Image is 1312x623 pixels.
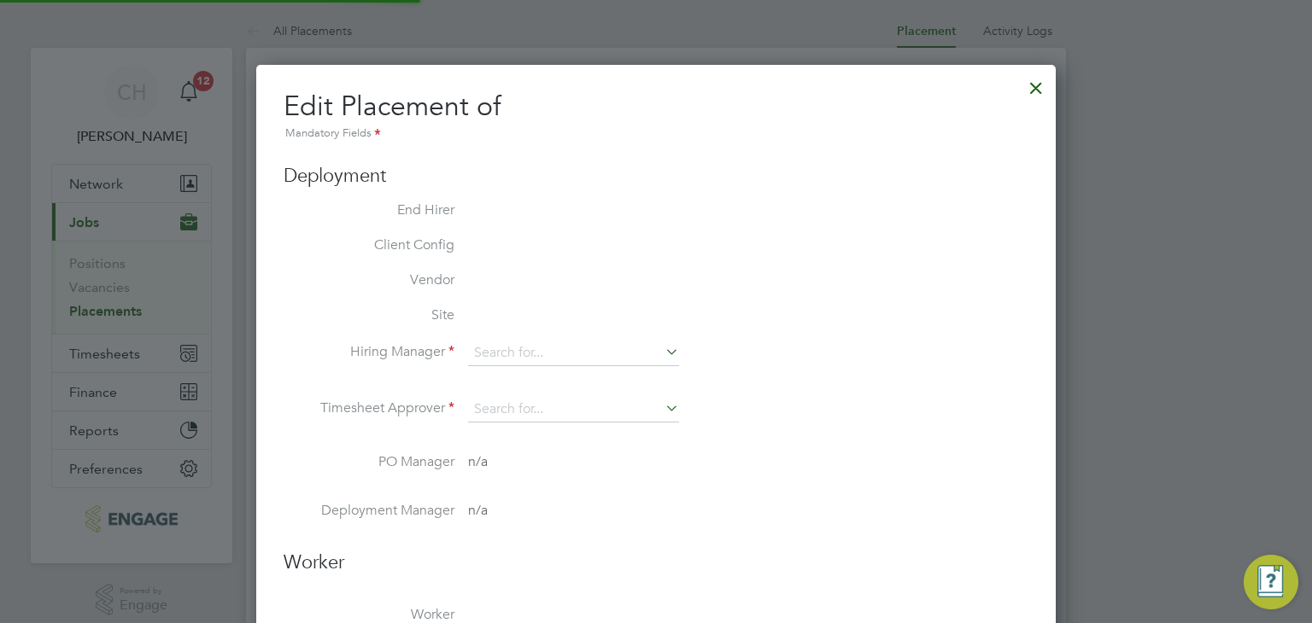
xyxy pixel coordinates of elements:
h3: Worker [284,550,1028,589]
label: Hiring Manager [284,343,454,361]
label: Vendor [284,271,454,289]
input: Search for... [468,397,679,422]
div: Mandatory Fields [284,125,1028,143]
label: Timesheet Approver [284,399,454,417]
span: n/a [468,502,488,519]
span: n/a [468,453,488,470]
label: Deployment Manager [284,502,454,520]
label: PO Manager [284,453,454,471]
h3: Deployment [284,164,1028,189]
label: Site [284,306,454,324]
label: End Hirer [284,201,454,219]
label: Client Config [284,236,454,254]
span: Edit Placement of [284,90,501,123]
button: Engage Resource Center [1244,555,1298,609]
input: Search for... [468,341,679,366]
